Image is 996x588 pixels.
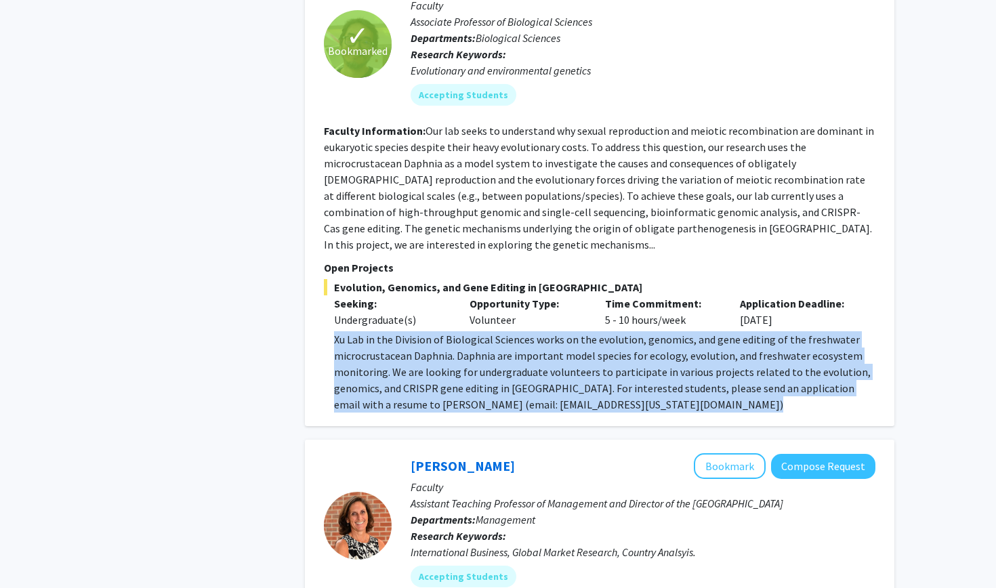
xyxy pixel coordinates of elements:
[334,312,449,328] div: Undergraduate(s)
[411,544,875,560] div: International Business, Global Market Research, Country Analsyis.
[470,295,585,312] p: Opportunity Type:
[411,529,506,543] b: Research Keywords:
[334,295,449,312] p: Seeking:
[324,259,875,276] p: Open Projects
[411,47,506,61] b: Research Keywords:
[411,31,476,45] b: Departments:
[476,31,560,45] span: Biological Sciences
[730,295,865,328] div: [DATE]
[411,566,516,587] mat-chip: Accepting Students
[411,513,476,526] b: Departments:
[459,295,595,328] div: Volunteer
[324,279,875,295] span: Evolution, Genomics, and Gene Editing in [GEOGRAPHIC_DATA]
[411,62,875,79] div: Evolutionary and environmental genetics
[411,84,516,106] mat-chip: Accepting Students
[605,295,720,312] p: Time Commitment:
[740,295,855,312] p: Application Deadline:
[411,495,875,511] p: Assistant Teaching Professor of Management and Director of the [GEOGRAPHIC_DATA]
[411,14,875,30] p: Associate Professor of Biological Sciences
[595,295,730,328] div: 5 - 10 hours/week
[476,513,535,526] span: Management
[694,453,766,479] button: Add Jackie Rasmussen to Bookmarks
[10,527,58,578] iframe: Chat
[411,457,515,474] a: [PERSON_NAME]
[324,124,426,138] b: Faculty Information:
[771,454,875,479] button: Compose Request to Jackie Rasmussen
[324,124,874,251] fg-read-more: Our lab seeks to understand why sexual reproduction and meiotic recombination are dominant in euk...
[328,43,388,59] span: Bookmarked
[334,331,875,413] p: Xu Lab in the Division of Biological Sciences works on the evolution, genomics, and gene editing ...
[346,29,369,43] span: ✓
[411,479,875,495] p: Faculty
